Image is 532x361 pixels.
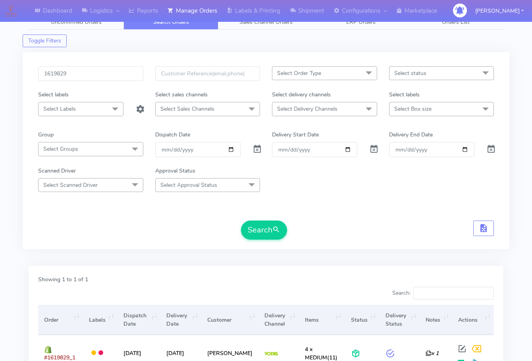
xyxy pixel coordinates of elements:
span: ERP Orders [346,18,376,26]
ul: Tabs [29,14,503,30]
span: Orders List [442,18,470,26]
th: Delivery Status: activate to sort column ascending [380,305,420,335]
th: Delivery Date: activate to sort column ascending [160,305,201,335]
th: Items: activate to sort column ascending [299,305,345,335]
label: Dispatch Date [155,131,190,139]
label: Delivery Start Date [272,131,319,139]
th: Delivery Channel: activate to sort column ascending [258,305,299,335]
label: Select labels [38,90,69,99]
span: Unconfirmed Orders [51,18,102,26]
img: shopify.png [44,346,52,353]
th: Customer: activate to sort column ascending [201,305,258,335]
label: Group [38,131,54,139]
span: Select Delivery Channels [277,105,337,113]
i: x 1 [426,349,439,357]
span: Select Scanned Driver [43,181,98,189]
label: Select labels [389,90,420,99]
label: Search: [392,287,494,300]
label: Delivery End Date [389,131,433,139]
th: Notes: activate to sort column ascending [420,305,452,335]
button: [PERSON_NAME] [469,3,530,19]
label: Select sales channels [155,90,208,99]
label: Showing 1 to 1 of 1 [38,275,88,284]
span: Select Box size [394,105,432,113]
label: Select delivery channels [272,90,331,99]
th: Actions: activate to sort column ascending [452,305,494,335]
input: Search: [413,287,494,300]
th: Labels: activate to sort column ascending [83,305,117,335]
span: Select Order Type [277,69,321,77]
span: Search Orders [153,18,189,26]
span: Select Sales Channels [160,105,214,113]
th: Status: activate to sort column ascending [345,305,379,335]
span: Select Approval Status [160,181,217,189]
th: Dispatch Date: activate to sort column ascending [118,305,161,335]
span: Select status [394,69,426,77]
span: Select Labels [43,105,76,113]
input: Order Id [38,66,143,81]
label: Scanned Driver [38,167,76,175]
button: Search [241,221,287,240]
th: Order: activate to sort column ascending [38,305,83,335]
span: Sales Channel Orders [239,18,293,26]
img: Yodel [264,352,278,356]
span: Select Groups [43,145,78,153]
input: Customer Reference(email,phone) [155,66,260,81]
button: Toggle Filters [23,35,67,47]
label: Approval Status [155,167,195,175]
